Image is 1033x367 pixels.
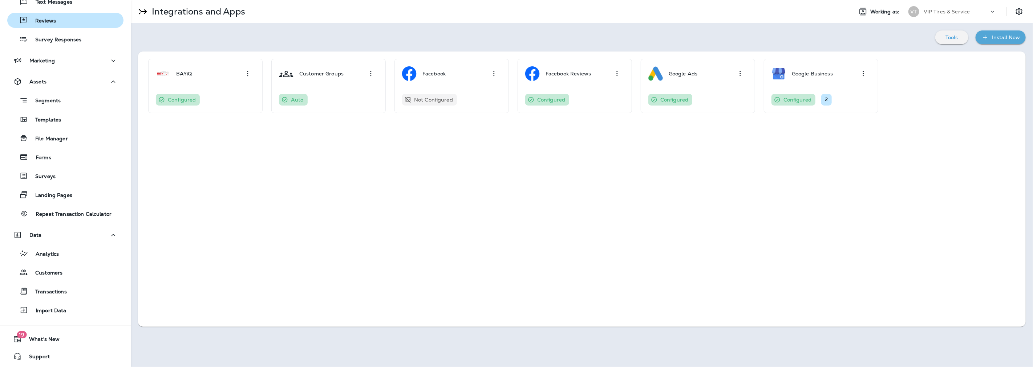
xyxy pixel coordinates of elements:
[28,270,62,277] p: Customers
[28,173,56,180] p: Surveys
[976,30,1026,44] button: Install New
[28,117,61,124] p: Templates
[176,71,192,77] p: BAYiQ
[279,66,293,81] img: Customer Groups
[546,71,591,77] p: Facebook Reviews
[156,94,200,106] div: You have configured this integration
[924,9,970,15] p: VIP Tires & Service
[291,97,304,103] p: Auto
[771,66,786,81] img: Google Business
[648,94,692,106] div: You have configured this integration
[7,53,123,68] button: Marketing
[537,97,565,103] p: Configured
[7,13,123,28] button: Reviews
[648,66,663,81] img: Google Ads
[28,289,67,296] p: Transactions
[7,149,123,165] button: Forms
[28,154,51,161] p: Forms
[22,336,60,345] span: What's New
[7,302,123,318] button: Import Data
[821,94,831,106] div: You have 2 credentials currently added
[7,228,123,242] button: Data
[7,265,123,280] button: Customers
[29,58,55,63] p: Marketing
[414,97,453,103] p: Not Configured
[29,232,42,238] p: Data
[168,97,196,103] p: Configured
[660,97,688,103] p: Configured
[28,211,112,218] p: Repeat Transaction Calculator
[28,98,61,105] p: Segments
[29,79,46,84] p: Assets
[525,94,569,106] div: You have configured this integration
[422,71,446,77] p: Facebook
[7,206,123,221] button: Repeat Transaction Calculator
[525,66,540,81] img: Facebook Reviews
[908,6,919,17] div: VT
[28,192,72,199] p: Landing Pages
[28,136,68,143] p: File Manager
[402,66,417,81] img: Facebook
[7,349,123,364] button: Support
[7,32,123,47] button: Survey Responses
[870,9,901,15] span: Working as:
[22,354,50,362] span: Support
[28,308,66,314] p: Import Data
[402,94,457,106] div: You have not yet configured this integration. To use it, please click on it and fill out the requ...
[7,168,123,183] button: Surveys
[7,332,123,346] button: 19What's New
[7,74,123,89] button: Assets
[783,97,811,103] p: Configured
[149,6,245,17] p: Integrations and Apps
[792,71,833,77] p: Google Business
[992,33,1020,42] div: Install New
[935,30,968,44] button: Tools
[7,92,123,108] button: Segments
[7,246,123,261] button: Analytics
[28,18,56,25] p: Reviews
[7,131,123,146] button: File Manager
[279,94,308,106] div: This integration was automatically configured. It may be ready for use or may require additional ...
[945,34,958,40] p: Tools
[7,187,123,202] button: Landing Pages
[7,284,123,299] button: Transactions
[669,71,697,77] p: Google Ads
[7,112,123,127] button: Templates
[1013,5,1026,18] button: Settings
[156,66,170,81] img: BAYiQ
[17,331,27,338] span: 19
[28,251,59,258] p: Analytics
[28,37,81,44] p: Survey Responses
[299,71,344,77] p: Customer Groups
[771,94,815,106] div: You have configured this integration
